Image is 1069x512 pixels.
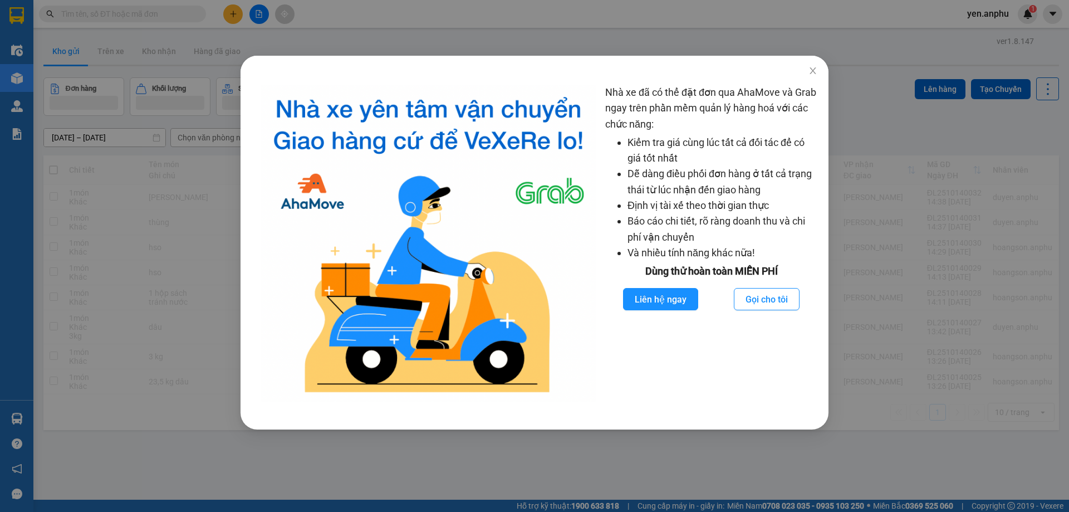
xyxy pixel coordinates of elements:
[734,288,800,310] button: Gọi cho tôi
[627,245,817,261] li: Và nhiều tính năng khác nữa!
[627,213,817,245] li: Báo cáo chi tiết, rõ ràng doanh thu và chi phí vận chuyển
[623,288,698,310] button: Liên hệ ngay
[627,166,817,198] li: Dễ dàng điều phối đơn hàng ở tất cả trạng thái từ lúc nhận đến giao hàng
[627,198,817,213] li: Định vị tài xế theo thời gian thực
[797,56,828,87] button: Close
[605,264,817,279] div: Dùng thử hoàn toàn MIỄN PHÍ
[635,292,686,306] span: Liên hệ ngay
[261,85,596,402] img: logo
[605,85,817,402] div: Nhà xe đã có thể đặt đơn qua AhaMove và Grab ngay trên phần mềm quản lý hàng hoá với các chức năng:
[746,292,788,306] span: Gọi cho tôi
[808,66,817,75] span: close
[627,135,817,167] li: Kiểm tra giá cùng lúc tất cả đối tác để có giá tốt nhất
